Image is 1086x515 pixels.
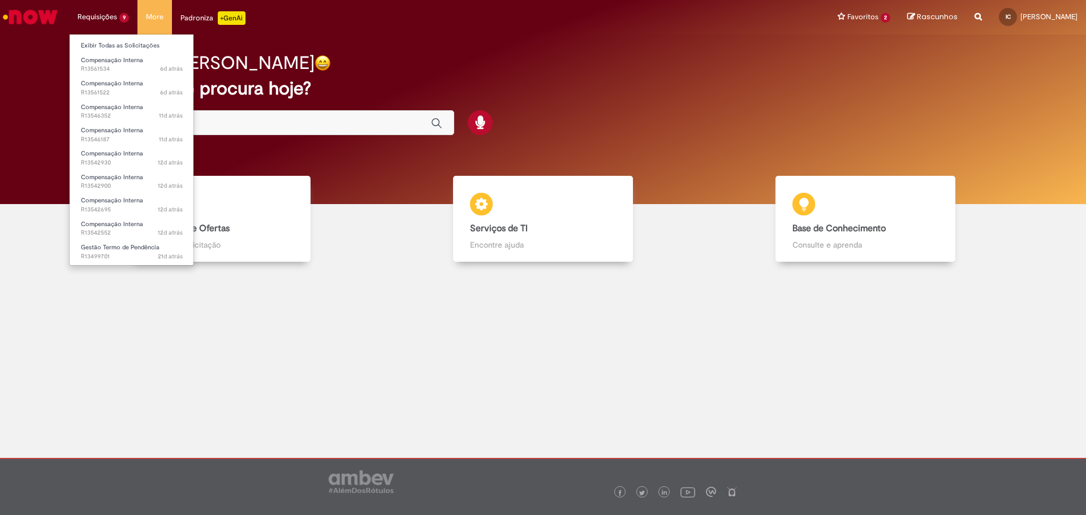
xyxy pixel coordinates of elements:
[680,484,695,499] img: logo_footer_youtube.png
[98,53,314,73] h2: Bom dia, [PERSON_NAME]
[77,11,117,23] span: Requisições
[639,490,645,496] img: logo_footer_twitter.png
[81,158,183,167] span: R13542930
[160,88,183,97] time: 24/09/2025 08:39:03
[70,241,194,262] a: Aberto R13499701 : Gestão Termo de Pendência
[158,252,183,261] span: 21d atrás
[314,55,331,71] img: happy-face.png
[70,194,194,215] a: Aberto R13542695 : Compensação Interna
[180,11,245,25] div: Padroniza
[160,64,183,73] time: 24/09/2025 08:41:26
[159,111,183,120] time: 18/09/2025 10:35:05
[159,111,183,120] span: 11d atrás
[148,239,294,250] p: Abra uma solicitação
[160,88,183,97] span: 6d atrás
[1,6,59,28] img: ServiceNow
[81,79,143,88] span: Compensação Interna
[218,11,245,25] p: +GenAi
[81,228,183,237] span: R13542552
[81,149,143,158] span: Compensação Interna
[81,64,183,73] span: R13561534
[146,11,163,23] span: More
[119,13,129,23] span: 9
[159,135,183,144] span: 11d atrás
[81,205,183,214] span: R13542695
[81,111,183,120] span: R13546352
[81,126,143,135] span: Compensação Interna
[907,12,958,23] a: Rascunhos
[158,181,183,190] time: 17/09/2025 10:53:31
[158,158,183,167] span: 12d atrás
[847,11,878,23] span: Favoritos
[81,88,183,97] span: R13561522
[662,490,667,496] img: logo_footer_linkedin.png
[70,171,194,192] a: Aberto R13542900 : Compensação Interna
[81,56,143,64] span: Compensação Interna
[792,223,886,234] b: Base de Conhecimento
[70,124,194,145] a: Aberto R13546187 : Compensação Interna
[1006,13,1011,20] span: IC
[917,11,958,22] span: Rascunhos
[81,252,183,261] span: R13499701
[70,54,194,75] a: Aberto R13561534 : Compensação Interna
[81,173,143,181] span: Compensação Interna
[70,218,194,239] a: Aberto R13542552 : Compensação Interna
[70,101,194,122] a: Aberto R13546352 : Compensação Interna
[1020,12,1078,21] span: [PERSON_NAME]
[148,223,230,234] b: Catálogo de Ofertas
[329,470,394,493] img: logo_footer_ambev_rotulo_gray.png
[727,487,737,497] img: logo_footer_naosei.png
[158,228,183,237] time: 17/09/2025 10:04:09
[158,181,183,190] span: 12d atrás
[470,239,617,250] p: Encontre ajuda
[159,135,183,144] time: 18/09/2025 10:01:50
[81,103,143,111] span: Compensação Interna
[70,148,194,168] a: Aberto R13542930 : Compensação Interna
[158,158,183,167] time: 17/09/2025 10:57:47
[81,181,183,191] span: R13542900
[470,223,528,234] b: Serviços de TI
[70,40,194,52] a: Exibir Todas as Solicitações
[81,243,160,252] span: Gestão Termo de Pendência
[158,252,183,261] time: 08/09/2025 17:00:24
[59,176,382,262] a: Catálogo de Ofertas Abra uma solicitação
[81,220,143,228] span: Compensação Interna
[617,490,623,496] img: logo_footer_facebook.png
[160,64,183,73] span: 6d atrás
[81,196,143,205] span: Compensação Interna
[881,13,890,23] span: 2
[81,135,183,144] span: R13546187
[158,205,183,214] span: 12d atrás
[706,487,716,497] img: logo_footer_workplace.png
[158,228,183,237] span: 12d atrás
[792,239,939,250] p: Consulte e aprenda
[704,176,1027,262] a: Base de Conhecimento Consulte e aprenda
[70,77,194,98] a: Aberto R13561522 : Compensação Interna
[382,176,704,262] a: Serviços de TI Encontre ajuda
[69,34,194,266] ul: Requisições
[98,79,989,98] h2: O que você procura hoje?
[158,205,183,214] time: 17/09/2025 10:24:43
